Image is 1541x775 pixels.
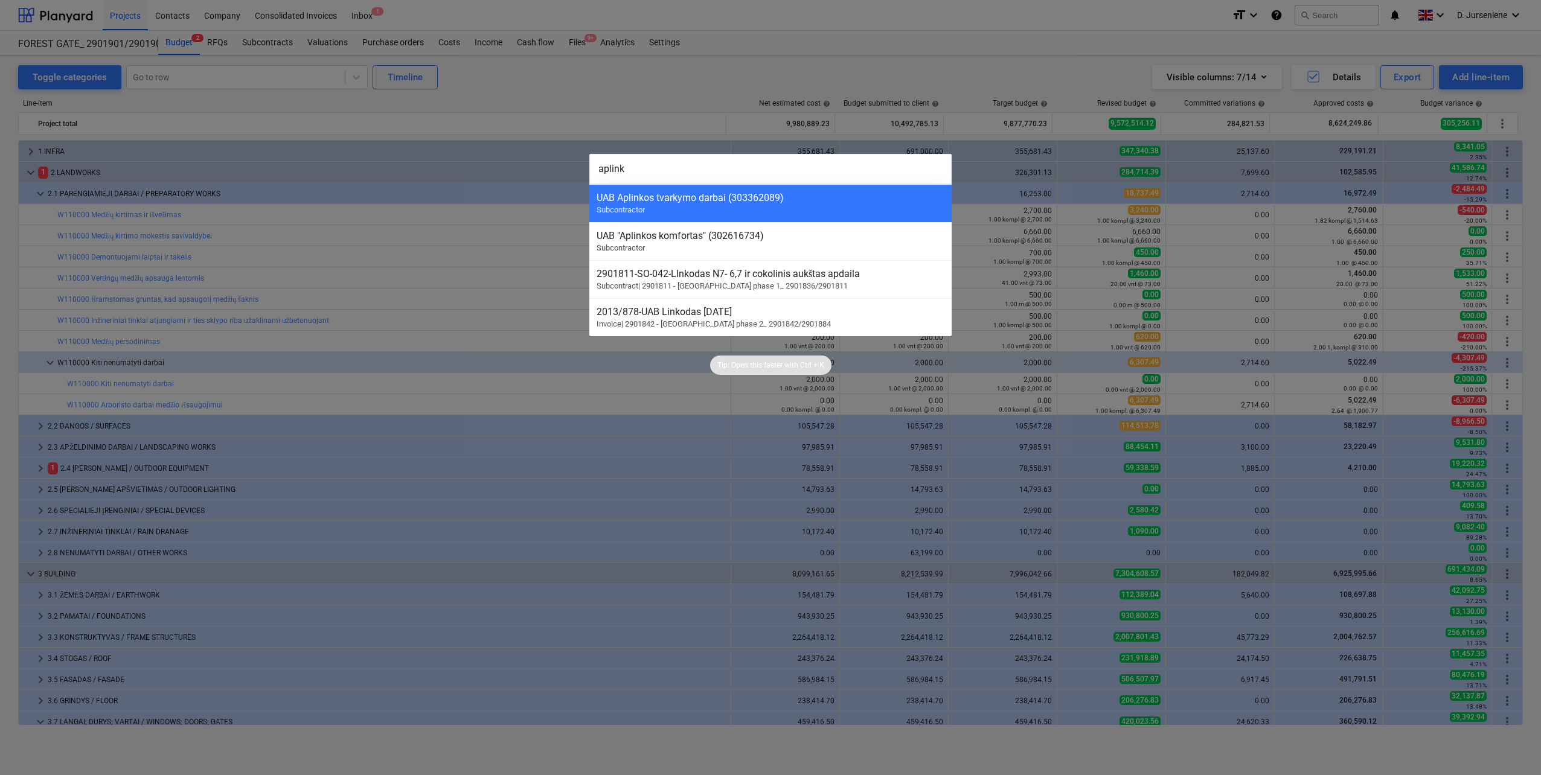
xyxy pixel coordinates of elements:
div: 2013/878-UAB Linkodas [DATE]Invoice| 2901842 - [GEOGRAPHIC_DATA] phase 2_ 2901842/2901884 [589,298,952,336]
div: UAB "Aplinkos komfortas" (302616734) [597,230,944,241]
div: UAB "Aplinkos komfortas" (302616734)Subcontractor [589,222,952,260]
input: Search for projects, line-items, subcontracts, valuations, subcontractors... [589,154,952,184]
div: UAB Aplinkos tvarkymo darbai (303362089) [597,192,944,203]
p: Tip: [717,360,729,371]
span: Subcontract | 2901811 - [GEOGRAPHIC_DATA] phase 1_ 2901836/2901811 [597,281,848,290]
p: Ctrl + K [800,360,824,371]
span: Invoice | 2901842 - [GEOGRAPHIC_DATA] phase 2_ 2901842/2901884 [597,319,831,328]
span: Subcontractor [597,243,645,252]
div: 2013/878 - UAB Linkodas [DATE] [597,306,944,317]
div: 2901811-SO-042-LInkodas N7- 6,7 ir cokolinis aukštas apdailaSubcontract| 2901811 - [GEOGRAPHIC_DA... [589,260,952,298]
p: Open this faster with [731,360,798,371]
span: Subcontractor [597,205,645,214]
div: UAB Aplinkos tvarkymo darbai (303362089)Subcontractor [589,184,952,222]
iframe: Chat Widget [1481,717,1541,775]
div: Tip:Open this faster withCtrl + K [710,356,831,375]
div: 2901811-SO-042 - LInkodas N7- 6,7 ir cokolinis aukštas apdaila [597,268,944,279]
